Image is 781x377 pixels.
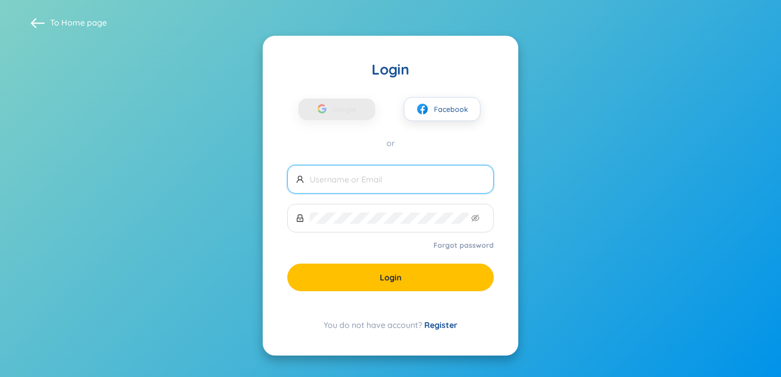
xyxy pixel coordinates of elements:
[287,319,494,331] div: You do not have account?
[287,60,494,79] div: Login
[310,174,485,185] input: Username or Email
[380,272,402,283] span: Login
[296,175,304,183] span: user
[50,17,107,28] span: To
[296,214,304,222] span: lock
[287,264,494,291] button: Login
[287,137,494,149] div: or
[416,103,429,115] img: facebook
[471,214,479,222] span: eye-invisible
[404,97,480,121] button: facebookFacebook
[332,99,361,120] span: Google
[434,104,468,115] span: Facebook
[61,17,107,28] a: Home page
[424,320,457,330] a: Register
[433,240,494,250] a: Forgot password
[298,99,375,120] button: Google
